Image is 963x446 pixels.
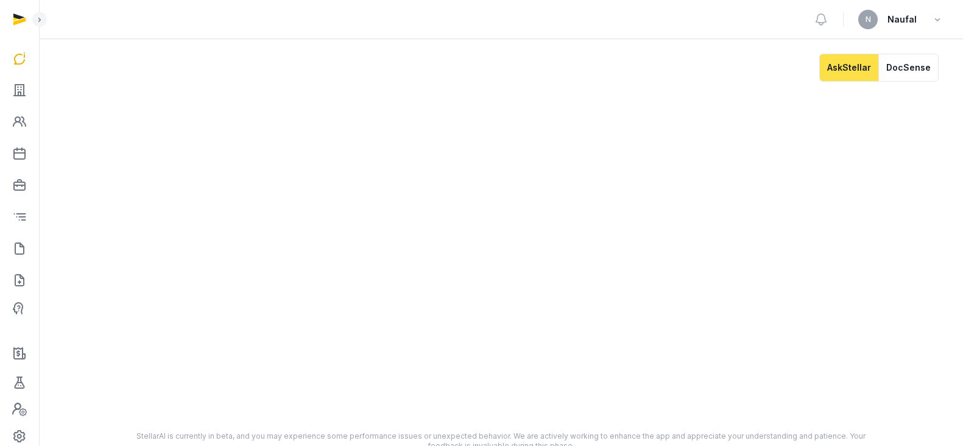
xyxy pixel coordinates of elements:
[878,54,939,82] button: DocSense
[858,10,878,29] button: N
[887,12,917,27] span: Naufal
[866,16,871,23] span: N
[819,54,878,82] button: AskStellar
